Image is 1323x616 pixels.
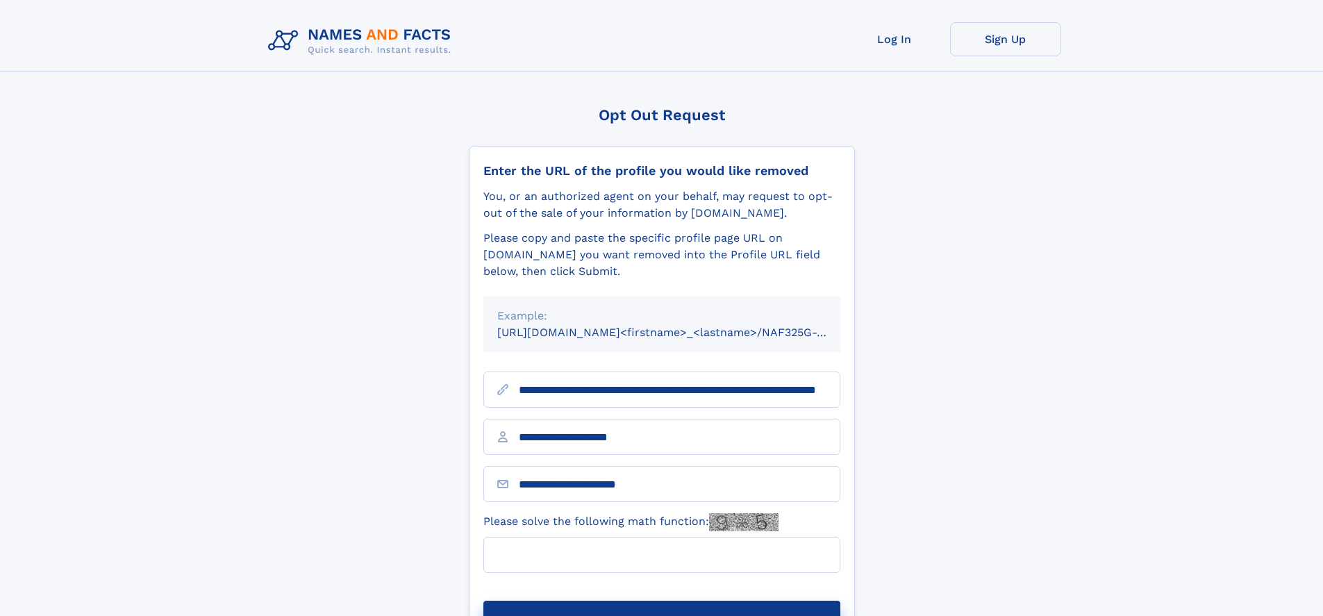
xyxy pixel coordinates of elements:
a: Sign Up [950,22,1061,56]
div: Opt Out Request [469,106,855,124]
div: Example: [497,308,826,324]
small: [URL][DOMAIN_NAME]<firstname>_<lastname>/NAF325G-xxxxxxxx [497,326,867,339]
div: You, or an authorized agent on your behalf, may request to opt-out of the sale of your informatio... [483,188,840,222]
img: Logo Names and Facts [263,22,463,60]
div: Enter the URL of the profile you would like removed [483,163,840,178]
div: Please copy and paste the specific profile page URL on [DOMAIN_NAME] you want removed into the Pr... [483,230,840,280]
label: Please solve the following math function: [483,513,779,531]
a: Log In [839,22,950,56]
